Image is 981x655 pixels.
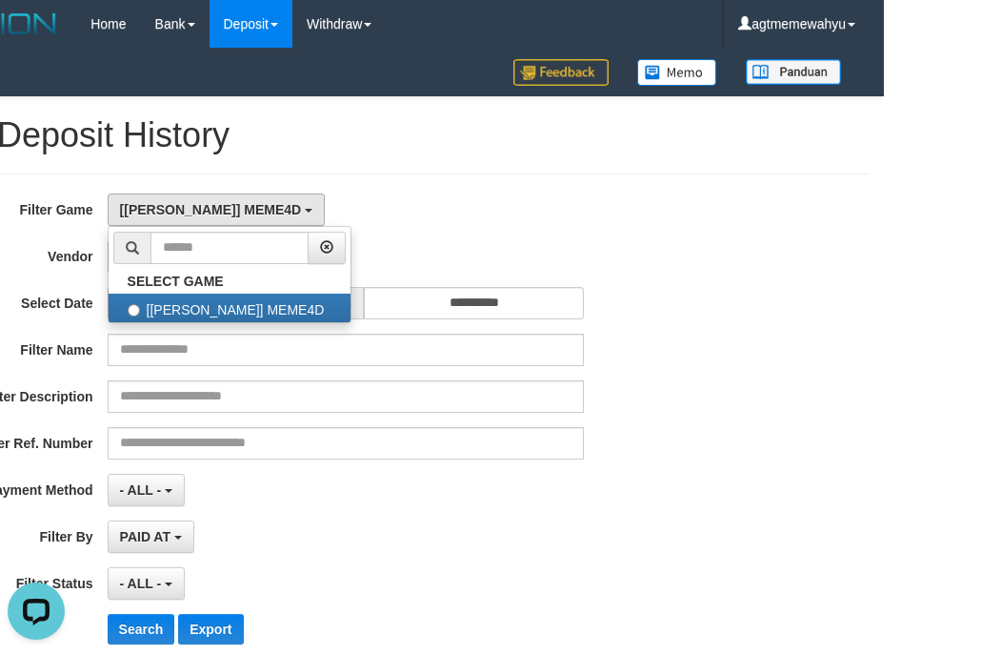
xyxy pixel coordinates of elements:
[108,614,175,645] button: Search
[108,474,185,506] button: - ALL -
[120,202,302,217] span: [[PERSON_NAME]] MEME4D
[108,194,325,226] button: [[PERSON_NAME]] MEME4D
[513,59,609,86] img: Feedback.jpg
[178,614,243,645] button: Export
[108,521,194,553] button: PAID AT
[128,274,224,289] b: SELECT GAME
[637,59,717,86] img: Button%20Memo.svg
[128,304,140,317] input: [[PERSON_NAME]] MEME4D
[120,529,170,544] span: PAID AT
[120,576,162,591] span: - ALL -
[109,269,350,294] a: SELECT GAME
[108,567,185,600] button: - ALL -
[8,8,65,65] button: Open LiveChat chat widget
[746,59,841,85] img: panduan.png
[109,294,350,322] label: [[PERSON_NAME]] MEME4D
[120,482,162,498] span: - ALL -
